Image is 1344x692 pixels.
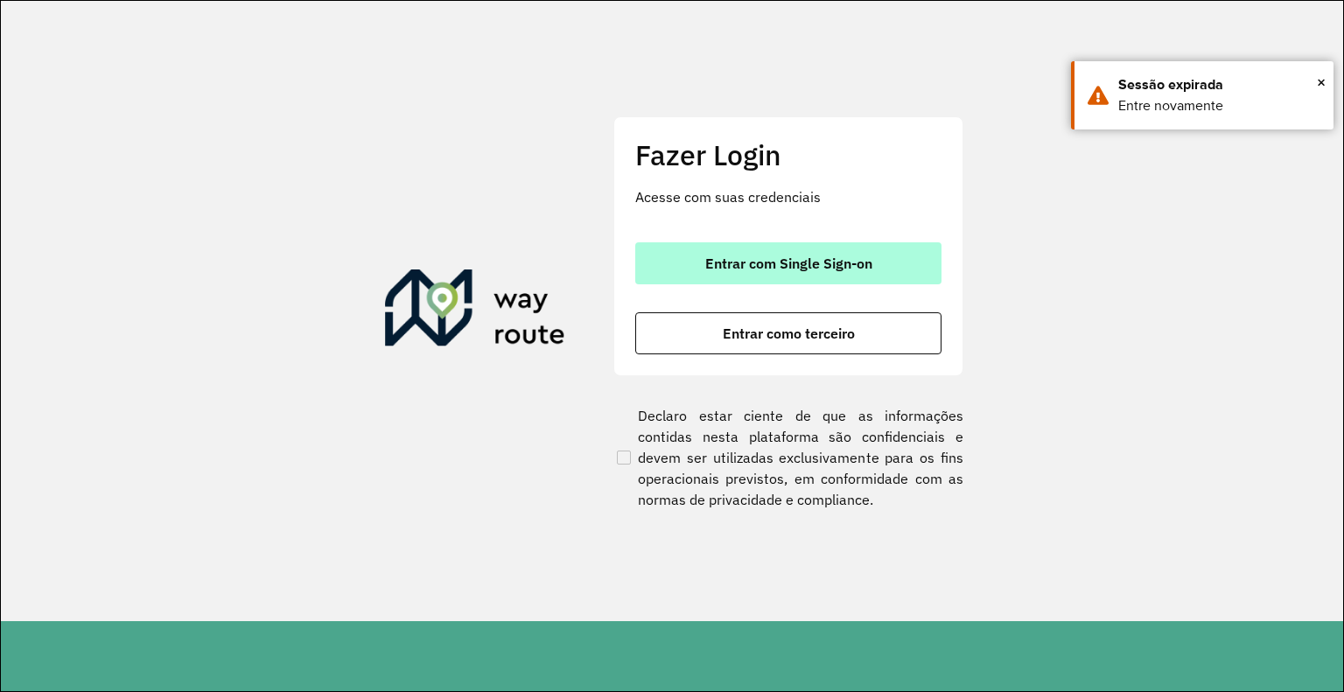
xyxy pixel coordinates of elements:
span: Entrar com Single Sign-on [705,256,872,270]
h2: Fazer Login [635,138,941,171]
label: Declaro estar ciente de que as informações contidas nesta plataforma são confidenciais e devem se... [613,405,963,510]
p: Acesse com suas credenciais [635,186,941,207]
img: Roteirizador AmbevTech [385,269,565,353]
div: Entre novamente [1118,95,1320,116]
button: button [635,312,941,354]
button: Close [1317,69,1326,95]
div: Sessão expirada [1118,74,1320,95]
span: Entrar como terceiro [723,326,855,340]
button: button [635,242,941,284]
span: × [1317,69,1326,95]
